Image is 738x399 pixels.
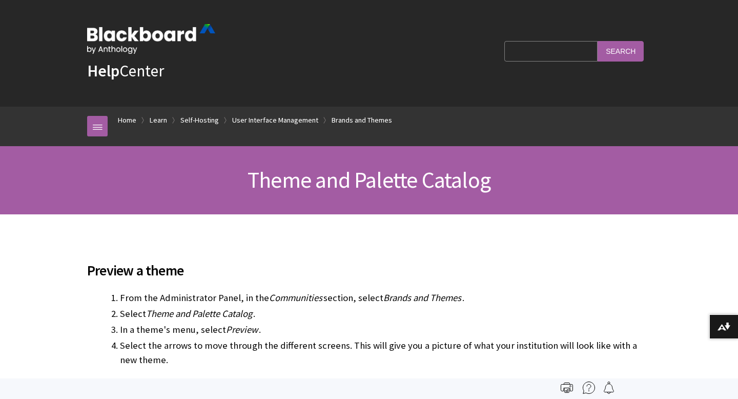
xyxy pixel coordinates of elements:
[120,291,651,305] li: From the Administrator Panel, in the section, select .
[118,114,136,127] a: Home
[248,166,490,194] span: Theme and Palette Catalog
[598,41,644,61] input: Search
[561,382,573,394] img: Print
[603,382,615,394] img: Follow this page
[87,260,651,281] span: Preview a theme
[332,114,392,127] a: Brands and Themes
[87,61,119,81] strong: Help
[120,323,651,337] li: In a theme's menu, select .
[120,307,651,321] li: Select .
[583,382,595,394] img: More help
[269,292,322,304] span: Communities
[180,114,219,127] a: Self-Hosting
[87,61,164,81] a: HelpCenter
[146,308,252,320] span: Theme and Palette Catalog
[232,114,318,127] a: User Interface Management
[383,292,461,304] span: Brands and Themes
[120,338,651,367] li: Select the arrows to move through the different screens. This will give you a picture of what you...
[226,324,258,335] span: Preview
[150,114,167,127] a: Learn
[87,24,215,54] img: Blackboard by Anthology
